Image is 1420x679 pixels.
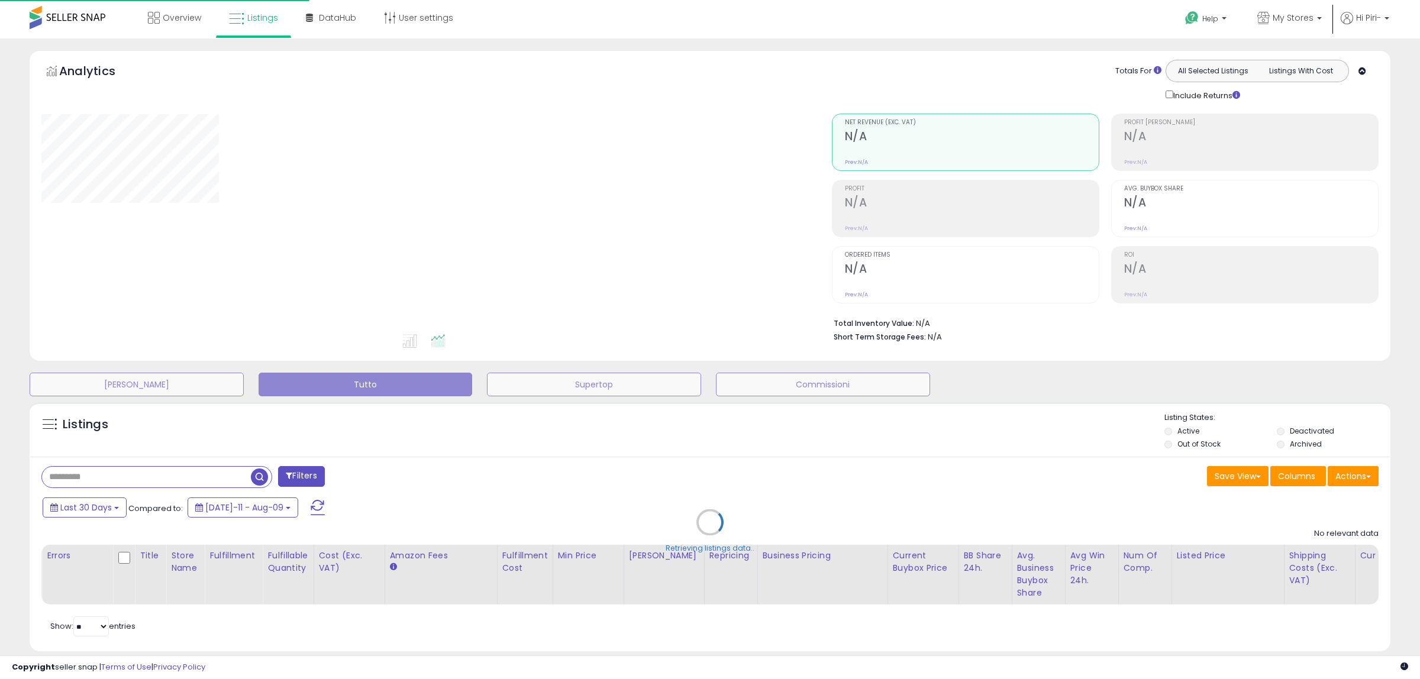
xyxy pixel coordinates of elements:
[845,196,1099,212] h2: N/A
[1169,63,1257,79] button: All Selected Listings
[1124,159,1147,166] small: Prev: N/A
[666,543,754,554] div: Retrieving listings data..
[1124,291,1147,298] small: Prev: N/A
[845,186,1099,192] span: Profit
[163,12,201,24] span: Overview
[716,373,930,396] button: Commissioni
[1185,11,1199,25] i: Get Help
[1356,12,1381,24] span: Hi Piri-
[247,12,278,24] span: Listings
[30,373,244,396] button: [PERSON_NAME]
[928,331,942,342] span: N/A
[12,661,55,672] strong: Copyright
[845,291,868,298] small: Prev: N/A
[1124,196,1378,212] h2: N/A
[1157,88,1254,102] div: Include Returns
[1124,252,1378,258] span: ROI
[1273,12,1313,24] span: My Stores
[1341,12,1389,38] a: Hi Piri-
[845,252,1099,258] span: Ordered Items
[1124,186,1378,192] span: Avg. Buybox Share
[845,262,1099,278] h2: N/A
[1124,262,1378,278] h2: N/A
[153,661,205,672] a: Privacy Policy
[834,332,926,342] b: Short Term Storage Fees:
[1176,2,1238,38] a: Help
[1124,225,1147,232] small: Prev: N/A
[1124,130,1378,145] h2: N/A
[319,12,356,24] span: DataHub
[845,225,868,232] small: Prev: N/A
[259,373,473,396] button: Tutto
[834,318,914,328] b: Total Inventory Value:
[1124,119,1378,126] span: Profit [PERSON_NAME]
[1202,14,1218,24] span: Help
[1115,66,1161,77] div: Totals For
[845,159,868,166] small: Prev: N/A
[12,662,205,673] div: seller snap | |
[845,119,1099,126] span: Net Revenue (Exc. VAT)
[101,661,151,672] a: Terms of Use
[59,63,138,82] h5: Analytics
[487,373,701,396] button: Supertop
[1257,63,1345,79] button: Listings With Cost
[845,130,1099,145] h2: N/A
[834,315,1370,329] li: N/A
